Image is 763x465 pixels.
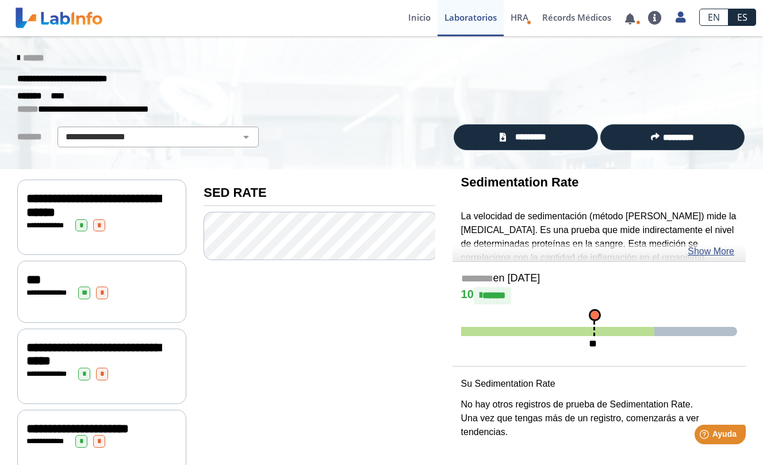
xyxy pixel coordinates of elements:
a: ES [729,9,756,26]
h4: 10 [461,287,737,304]
h5: en [DATE] [461,272,737,285]
iframe: Help widget launcher [661,420,750,452]
a: Show More [688,245,734,258]
span: HRA [511,12,528,23]
p: No hay otros registros de prueba de Sedimentation Rate. Una vez que tengas más de un registro, co... [461,398,737,439]
a: EN [699,9,729,26]
p: Su Sedimentation Rate [461,377,737,391]
b: SED RATE [204,185,266,200]
p: La velocidad de sedimentación (método [PERSON_NAME]) mide la [MEDICAL_DATA]. Es una prueba que mi... [461,209,737,292]
b: Sedimentation Rate [461,175,579,189]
